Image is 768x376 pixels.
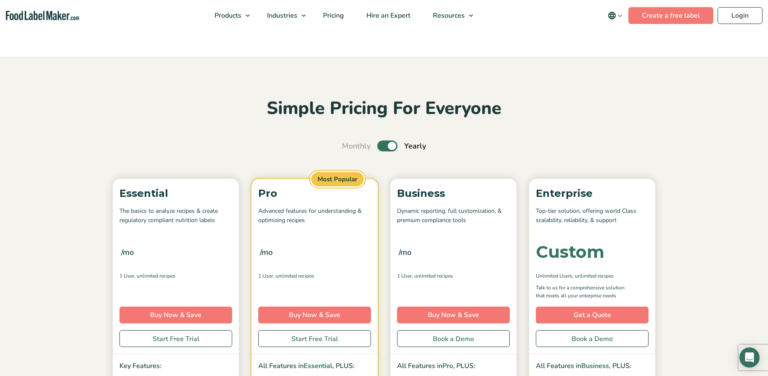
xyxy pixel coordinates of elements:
span: 1 User [119,272,134,280]
span: Yearly [404,140,426,152]
p: Business [397,185,510,201]
a: Buy Now & Save [397,307,510,323]
p: All Features in , PLUS: [536,361,649,372]
p: Dynamic reporting, full customization, & premium compliance tools [397,207,510,225]
p: All Features in , PLUS: [397,361,510,372]
span: /mo [399,246,411,258]
span: Pricing [320,11,345,20]
p: Top-tier solution, offering world Class scalability, reliability, & support [536,207,649,225]
span: /mo [121,246,134,258]
p: Enterprise [536,185,649,201]
p: Pro [258,185,371,201]
span: , Unlimited Recipes [134,272,175,280]
div: Open Intercom Messenger [739,347,760,368]
a: Buy Now & Save [119,307,232,323]
span: Most Popular [310,171,365,188]
a: Login [718,7,763,24]
p: Essential [119,185,232,201]
a: Buy Now & Save [258,307,371,323]
span: , Unlimited Recipes [412,272,453,280]
a: Book a Demo [536,330,649,347]
a: Start Free Trial [258,330,371,347]
span: Products [212,11,242,20]
label: Toggle [377,140,397,151]
span: , Unlimited Recipes [572,272,614,280]
span: Essential [304,361,332,371]
p: Key Features: [119,361,232,372]
span: Business [581,361,609,371]
h2: Simple Pricing For Everyone [109,97,659,120]
a: Create a free label [628,7,713,24]
span: 1 User [258,272,273,280]
span: /mo [260,246,273,258]
span: Resources [430,11,466,20]
p: All Features in , PLUS: [258,361,371,372]
span: Pro [442,361,453,371]
a: Start Free Trial [119,330,232,347]
p: Talk to us for a comprehensive solution that meets all your enterprise needs [536,284,633,300]
p: The basics to analyze recipes & create regulatory compliant nutrition labels [119,207,232,225]
a: Get a Quote [536,307,649,323]
span: Hire an Expert [364,11,411,20]
span: Unlimited Users [536,272,572,280]
a: Book a Demo [397,330,510,347]
span: , Unlimited Recipes [273,272,314,280]
div: Custom [536,244,604,260]
p: Advanced features for understanding & optimizing recipes [258,207,371,225]
span: 1 User [397,272,412,280]
span: Monthly [342,140,371,152]
span: Industries [265,11,298,20]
